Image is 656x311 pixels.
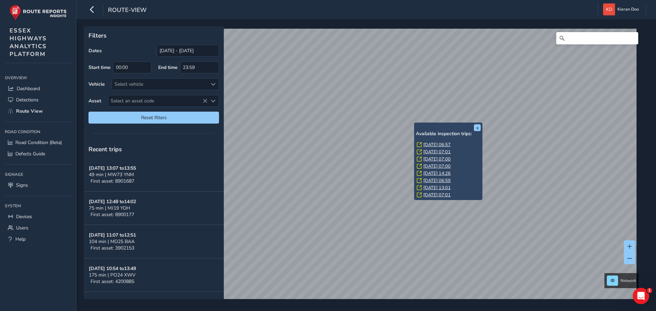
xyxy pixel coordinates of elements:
[423,170,451,176] a: [DATE] 14:26
[88,98,101,104] label: Asset
[647,288,652,293] span: 1
[88,31,219,40] p: Filters
[423,178,451,184] a: [DATE] 06:59
[108,6,147,15] span: route-view
[423,156,451,162] a: [DATE] 07:00
[423,185,451,191] a: [DATE] 13:01
[5,94,71,105] a: Detections
[16,225,28,231] span: Users
[112,79,207,90] div: Select vehicle
[88,47,102,54] label: Dates
[84,258,224,292] button: [DATE] 10:54 to13:49175 min | PO24 XWVFirst asset: 4200885
[5,105,71,117] a: Route View
[91,245,134,251] span: First asset: 3902153
[89,265,136,272] strong: [DATE] 10:54 to 13:49
[89,198,136,205] strong: [DATE] 12:48 to 14:02
[88,64,111,71] label: Start time
[88,81,105,87] label: Vehicle
[423,163,451,169] a: [DATE] 07:00
[5,211,71,222] a: Devices
[10,27,47,58] span: ESSEX HIGHWAYS ANALYTICS PLATFORM
[89,238,135,245] span: 104 min | MD25 BAA
[15,151,45,157] span: Defects Guide
[17,85,40,92] span: Dashboard
[5,148,71,159] a: Defects Guide
[603,3,615,15] img: diamond-layout
[84,158,224,192] button: [DATE] 13:07 to13:5549 min | MW73 YNMFirst asset: 8901687
[89,165,136,171] strong: [DATE] 13:07 to 13:55
[423,199,451,205] a: [DATE] 07:06
[91,211,134,218] span: First asset: 8900177
[423,142,451,148] a: [DATE] 06:57
[5,180,71,191] a: Signs
[108,95,207,107] span: Select an asset code
[474,124,481,131] button: x
[16,97,39,103] span: Detections
[16,182,28,188] span: Signs
[633,288,649,304] iframe: Intercom live chat
[15,139,62,146] span: Road Condition (Beta)
[416,131,481,137] h6: Available inspection trips:
[89,272,136,278] span: 175 min | PO24 XWV
[5,222,71,234] a: Users
[89,171,134,178] span: 49 min | MW73 YNM
[620,278,636,283] span: Network
[15,236,26,242] span: Help
[89,205,130,211] span: 75 min | MJ19 YDH
[5,201,71,211] div: System
[89,232,136,238] strong: [DATE] 11:07 to 12:51
[86,29,637,307] canvas: Map
[5,137,71,148] a: Road Condition (Beta)
[5,169,71,180] div: Signage
[207,95,219,107] div: Select an asset code
[617,3,639,15] span: Kieran Doo
[158,64,178,71] label: End time
[556,32,638,44] input: Search
[16,108,43,114] span: Route View
[423,149,451,155] a: [DATE] 07:01
[10,5,67,20] img: rr logo
[603,3,641,15] button: Kieran Doo
[94,114,214,121] span: Reset filters
[91,178,134,184] span: First asset: 8901687
[88,145,122,153] span: Recent trips
[16,213,32,220] span: Devices
[88,112,219,124] button: Reset filters
[91,278,134,285] span: First asset: 4200885
[92,299,139,305] strong: [DATE] 10:46 to 13:41
[5,234,71,245] a: Help
[84,192,224,225] button: [DATE] 12:48 to14:0275 min | MJ19 YDHFirst asset: 8900177
[423,192,451,198] a: [DATE] 07:01
[5,127,71,137] div: Road Condition
[84,225,224,258] button: [DATE] 11:07 to12:51104 min | MD25 BAAFirst asset: 3902153
[5,83,71,94] a: Dashboard
[5,73,71,83] div: Overview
